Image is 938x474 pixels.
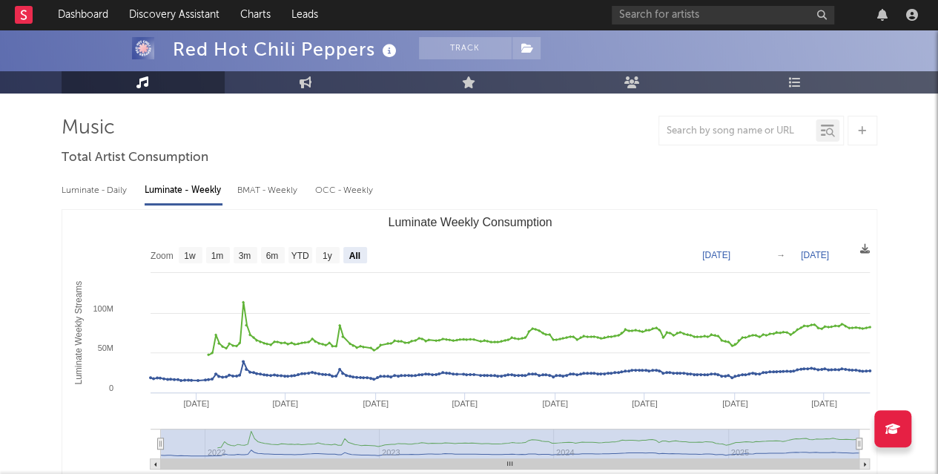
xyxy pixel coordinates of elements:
text: 50M [97,343,113,352]
text: [DATE] [363,399,389,408]
text: Luminate Weekly Streams [73,281,83,385]
text: [DATE] [632,399,658,408]
text: YTD [291,251,308,261]
span: Total Artist Consumption [62,149,208,167]
div: BMAT - Weekly [237,178,300,203]
text: 1w [184,251,196,261]
text: Luminate Weekly Consumption [388,216,552,228]
text: [DATE] [272,399,298,408]
div: Luminate - Daily [62,178,130,203]
input: Search by song name or URL [659,125,816,137]
text: [DATE] [811,399,837,408]
input: Search for artists [612,6,834,24]
text: [DATE] [801,250,829,260]
text: 1m [211,251,223,261]
text: 0 [108,384,113,392]
button: Track [419,37,512,59]
div: OCC - Weekly [315,178,374,203]
div: Red Hot Chili Peppers [173,37,400,62]
text: [DATE] [722,399,748,408]
text: 1y [322,251,331,261]
text: → [776,250,785,260]
text: 3m [238,251,251,261]
div: Luminate - Weekly [145,178,222,203]
text: 6m [265,251,278,261]
text: [DATE] [702,250,730,260]
text: [DATE] [183,399,209,408]
text: All [349,251,360,261]
text: Zoom [151,251,174,261]
text: [DATE] [452,399,478,408]
text: [DATE] [542,399,568,408]
text: 100M [93,304,113,313]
